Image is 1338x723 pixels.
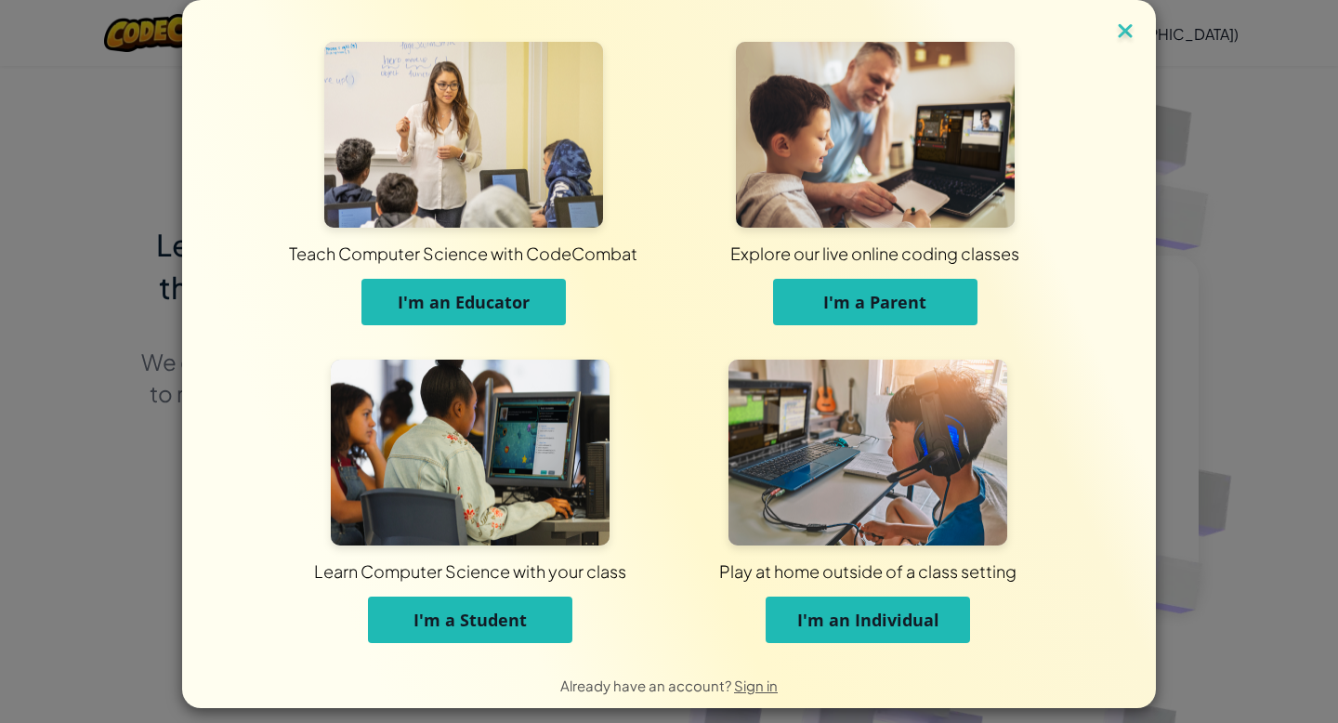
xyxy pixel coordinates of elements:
[734,677,778,694] a: Sign in
[728,360,1007,546] img: For Individuals
[766,597,970,643] button: I'm an Individual
[413,609,527,631] span: I'm a Student
[331,360,610,546] img: For Students
[324,42,603,228] img: For Educators
[736,42,1015,228] img: For Parents
[560,677,734,694] span: Already have an account?
[797,609,939,631] span: I'm an Individual
[1113,19,1137,46] img: close icon
[411,559,1325,583] div: Play at home outside of a class setting
[361,279,566,325] button: I'm an Educator
[368,597,572,643] button: I'm a Student
[398,291,530,313] span: I'm an Educator
[773,279,977,325] button: I'm a Parent
[823,291,926,313] span: I'm a Parent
